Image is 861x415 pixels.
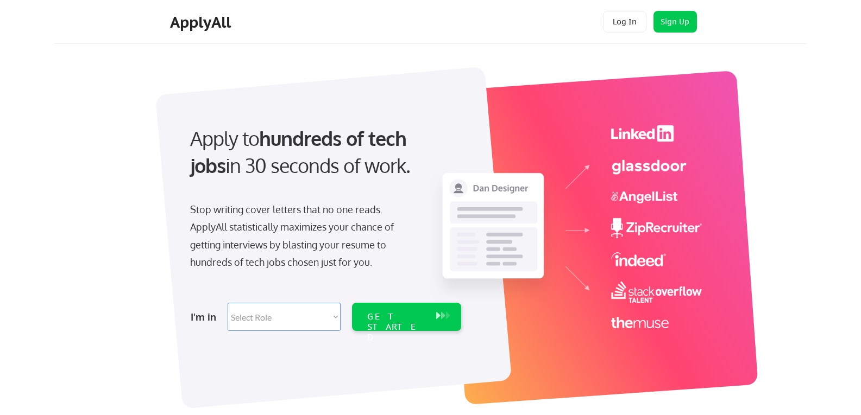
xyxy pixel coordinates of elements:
button: Sign Up [653,11,697,33]
div: Stop writing cover letters that no one reads. ApplyAll statistically maximizes your chance of get... [190,201,413,271]
div: GET STARTED [367,311,425,343]
strong: hundreds of tech jobs [190,126,411,177]
div: I'm in [191,308,221,325]
div: ApplyAll [170,13,234,31]
div: Apply to in 30 seconds of work. [190,125,457,180]
button: Log In [603,11,646,33]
